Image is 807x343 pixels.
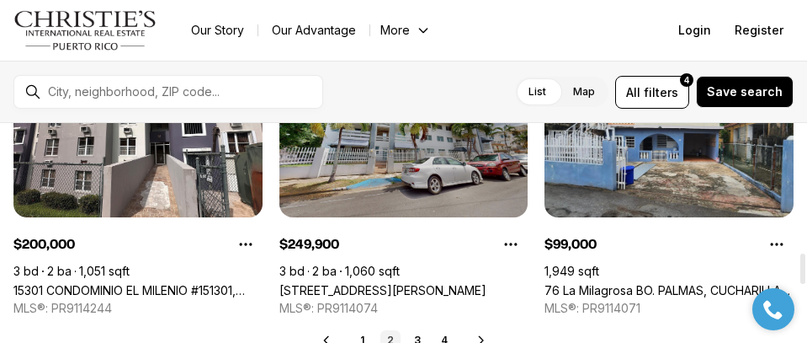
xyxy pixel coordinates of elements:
button: Property options [229,228,263,261]
span: Save search [707,85,783,99]
button: Register [725,13,794,47]
span: Login [678,24,711,37]
button: More [370,19,441,42]
a: 15301 CONDOMINIO EL MILENIO #151301, CAROLINA PR, 00983 [13,283,263,297]
label: Map [560,77,608,107]
label: List [515,77,560,107]
span: All [626,83,640,101]
a: Our Advantage [258,19,369,42]
img: logo [13,10,157,51]
span: filters [644,83,678,101]
a: Our Story [178,19,257,42]
button: Login [668,13,721,47]
span: 4 [684,73,689,87]
button: Allfilters4 [615,76,689,109]
button: Save search [696,76,794,108]
span: Register [735,24,783,37]
button: Property options [494,228,528,261]
a: 76 La Milagrosa BO. PALMAS, CUCHARILLAS, CATANO PR, 00962 [544,283,794,297]
button: Property options [760,228,794,261]
a: 120 BUCARE #106, SAN JUAN PR, 00913 [279,283,486,297]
